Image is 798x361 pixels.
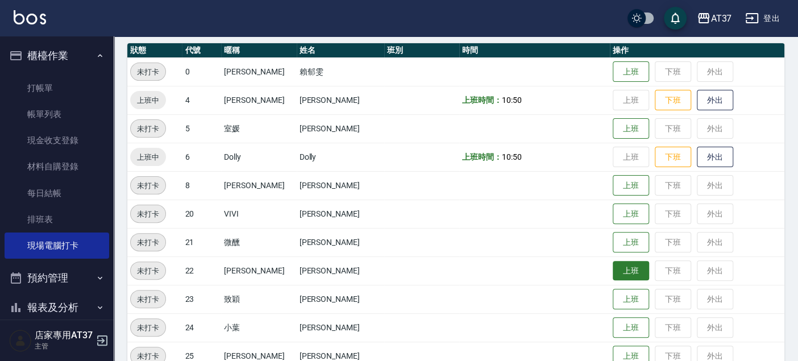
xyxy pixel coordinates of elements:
[131,180,165,192] span: 未打卡
[182,86,221,114] td: 4
[5,263,109,293] button: 預約管理
[613,118,649,139] button: 上班
[297,285,384,313] td: [PERSON_NAME]
[130,94,166,106] span: 上班中
[297,171,384,200] td: [PERSON_NAME]
[221,200,296,228] td: VIVI
[655,90,691,111] button: 下班
[5,127,109,153] a: 現金收支登錄
[9,329,32,352] img: Person
[462,96,502,105] b: 上班時間：
[182,200,221,228] td: 20
[182,43,221,58] th: 代號
[221,171,296,200] td: [PERSON_NAME]
[502,96,522,105] span: 10:50
[297,200,384,228] td: [PERSON_NAME]
[221,86,296,114] td: [PERSON_NAME]
[182,171,221,200] td: 8
[127,43,182,58] th: 狀態
[710,11,731,26] div: AT37
[182,313,221,342] td: 24
[182,256,221,285] td: 22
[697,90,733,111] button: 外出
[384,43,459,58] th: 班別
[297,143,384,171] td: Dolly
[131,293,165,305] span: 未打卡
[221,57,296,86] td: [PERSON_NAME]
[35,330,93,341] h5: 店家專用AT37
[459,43,610,58] th: 時間
[297,313,384,342] td: [PERSON_NAME]
[131,265,165,277] span: 未打卡
[5,180,109,206] a: 每日結帳
[131,66,165,78] span: 未打卡
[182,143,221,171] td: 6
[5,293,109,322] button: 報表及分析
[655,147,691,168] button: 下班
[182,228,221,256] td: 21
[182,285,221,313] td: 23
[462,152,502,161] b: 上班時間：
[5,41,109,70] button: 櫃檯作業
[5,233,109,259] a: 現場電腦打卡
[131,236,165,248] span: 未打卡
[613,289,649,310] button: 上班
[664,7,687,30] button: save
[613,175,649,196] button: 上班
[131,322,165,334] span: 未打卡
[221,143,296,171] td: Dolly
[131,208,165,220] span: 未打卡
[297,228,384,256] td: [PERSON_NAME]
[613,61,649,82] button: 上班
[697,147,733,168] button: 外出
[502,152,522,161] span: 10:50
[5,75,109,101] a: 打帳單
[130,151,166,163] span: 上班中
[131,123,165,135] span: 未打卡
[613,261,649,281] button: 上班
[741,8,784,29] button: 登出
[5,206,109,233] a: 排班表
[297,86,384,114] td: [PERSON_NAME]
[297,256,384,285] td: [PERSON_NAME]
[221,114,296,143] td: 室媛
[221,313,296,342] td: 小葉
[692,7,736,30] button: AT37
[610,43,784,58] th: 操作
[297,57,384,86] td: 賴郁雯
[297,114,384,143] td: [PERSON_NAME]
[613,317,649,338] button: 上班
[14,10,46,24] img: Logo
[182,57,221,86] td: 0
[613,232,649,253] button: 上班
[221,228,296,256] td: 微醺
[5,153,109,180] a: 材料自購登錄
[297,43,384,58] th: 姓名
[613,204,649,225] button: 上班
[221,285,296,313] td: 致穎
[182,114,221,143] td: 5
[5,101,109,127] a: 帳單列表
[221,43,296,58] th: 暱稱
[221,256,296,285] td: [PERSON_NAME]
[35,341,93,351] p: 主管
